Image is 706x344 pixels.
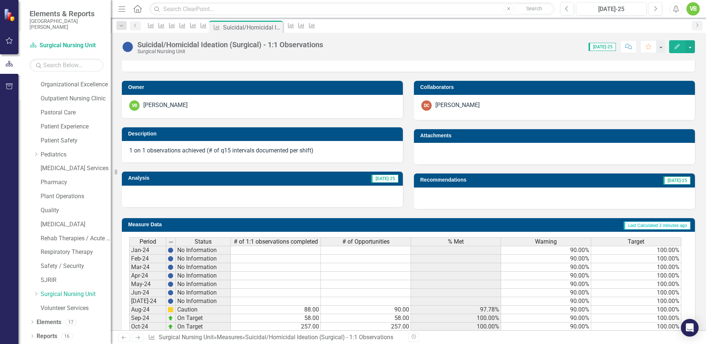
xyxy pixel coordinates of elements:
td: 90.00% [501,306,591,314]
div: 16 [61,333,73,339]
td: No Information [176,255,231,263]
img: No Information [122,41,134,53]
td: [DATE]-24 [129,297,166,306]
td: 257.00 [321,323,411,331]
td: 90.00 [321,306,411,314]
a: SJRIR [41,276,111,285]
td: Mar-24 [129,263,166,272]
span: Status [195,238,212,245]
a: Outpatient Nursing Clinic [41,94,111,103]
td: Feb-24 [129,255,166,263]
td: 90.00% [501,255,591,263]
a: Surgical Nursing Unit [41,290,111,299]
td: Jan-24 [129,246,166,255]
span: Last Calculated 3 minutes ago [624,221,690,230]
div: Surgical Nursing Unit [137,49,323,54]
td: 58.00 [321,314,411,323]
span: # of Opportunities [342,238,390,245]
h3: Collaborators [420,85,691,90]
td: 90.00% [501,289,591,297]
button: VB [686,2,700,16]
img: BgCOk07PiH71IgAAAABJRU5ErkJggg== [168,256,174,262]
h3: Owner [128,85,399,90]
td: Aug-24 [129,306,166,314]
td: 90.00% [501,314,591,323]
td: No Information [176,272,231,280]
span: Search [526,6,542,11]
img: BgCOk07PiH71IgAAAABJRU5ErkJggg== [168,290,174,296]
td: No Information [176,246,231,255]
span: Elements & Reports [30,9,103,18]
span: # of 1:1 observations completed [234,238,318,245]
a: [MEDICAL_DATA] [41,220,111,229]
td: 100.00% [591,297,681,306]
div: 17 [65,319,77,325]
h3: Measure Data [128,222,315,227]
td: 100.00% [591,306,681,314]
td: 100.00% [591,314,681,323]
h3: Analysis [128,175,245,181]
div: DC [421,100,432,111]
td: 90.00% [501,297,591,306]
a: Pediatrics [41,151,111,159]
button: Search [516,4,553,14]
td: Caution [176,306,231,314]
a: Rehab Therapies / Acute Wound Care [41,234,111,243]
td: 88.00 [231,306,321,314]
span: [DATE]-25 [589,43,616,51]
a: Measures [217,334,242,341]
td: On Target [176,323,231,331]
img: ClearPoint Strategy [4,8,17,21]
td: 257.00 [231,323,321,331]
button: [DATE]-25 [576,2,647,16]
td: 90.00% [501,323,591,331]
div: Suicidal/Homicidal Ideation (Surgical) - 1:1 Observations [223,23,281,32]
img: cBAA0RP0Y6D5n+AAAAAElFTkSuQmCC [168,307,174,313]
p: 1 on 1 observations achieved (# of q15 intervals documented per shift) [129,147,395,155]
td: 100.00% [591,280,681,289]
td: 100.00% [591,323,681,331]
div: Open Intercom Messenger [681,319,699,337]
div: » » [148,333,403,342]
a: Respiratory Therapy [41,248,111,257]
img: 8DAGhfEEPCf229AAAAAElFTkSuQmCC [168,239,174,245]
a: Patient Experience [41,123,111,131]
td: 100.00% [411,314,501,323]
input: Search Below... [30,59,103,72]
img: zOikAAAAAElFTkSuQmCC [168,315,174,321]
div: Suicidal/Homicidal Ideation (Surgical) - 1:1 Observations [245,334,393,341]
span: Period [140,238,156,245]
td: 100.00% [591,246,681,255]
a: Safety / Security [41,262,111,271]
td: No Information [176,289,231,297]
td: No Information [176,297,231,306]
a: Organizational Excellence [41,80,111,89]
td: May-24 [129,280,166,289]
td: Jun-24 [129,289,166,297]
td: Oct-24 [129,323,166,331]
td: 90.00% [501,272,591,280]
a: Surgical Nursing Unit [159,334,214,341]
a: Pharmacy [41,178,111,187]
a: Volunteer Services [41,304,111,313]
div: VB [129,100,140,111]
td: No Information [176,263,231,272]
div: [PERSON_NAME] [143,101,188,110]
div: [PERSON_NAME] [435,101,480,110]
img: BgCOk07PiH71IgAAAABJRU5ErkJggg== [168,264,174,270]
span: Warning [535,238,557,245]
a: Elements [37,318,61,327]
td: 90.00% [501,280,591,289]
td: On Target [176,314,231,323]
td: 100.00% [591,272,681,280]
a: Patient Safety [41,137,111,145]
div: [DATE]-25 [579,5,644,14]
h3: Description [128,131,399,137]
td: 90.00% [501,263,591,272]
td: 100.00% [591,263,681,272]
span: [DATE]-25 [371,175,398,183]
span: % Met [448,238,464,245]
img: BgCOk07PiH71IgAAAABJRU5ErkJggg== [168,247,174,253]
td: Sep-24 [129,314,166,323]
